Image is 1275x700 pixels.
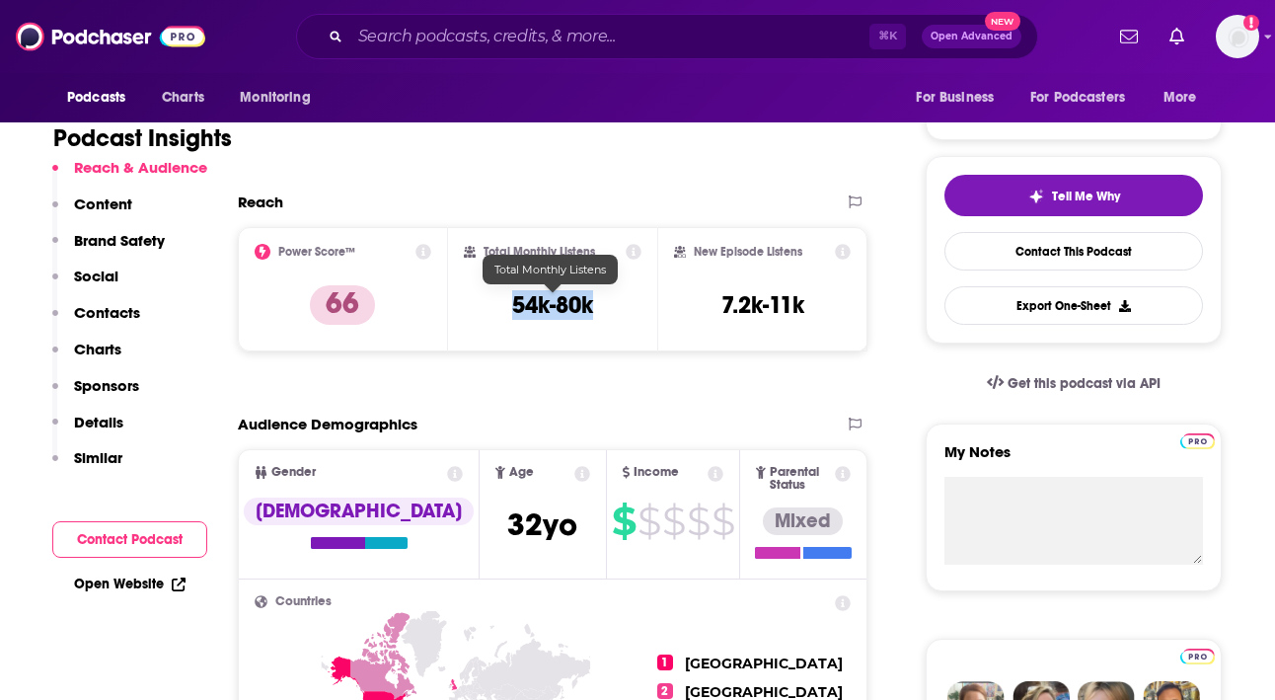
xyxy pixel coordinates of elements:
a: Pro website [1180,646,1215,664]
span: Tell Me Why [1052,189,1120,204]
a: Get this podcast via API [971,359,1176,408]
img: User Profile [1216,15,1259,58]
span: Charts [162,84,204,112]
button: Charts [52,340,121,376]
h3: 54k-80k [512,290,593,320]
a: Charts [149,79,216,117]
label: My Notes [944,442,1203,477]
input: Search podcasts, credits, & more... [350,21,869,52]
span: Get this podcast via API [1008,375,1161,392]
p: Contacts [74,303,140,322]
a: Open Website [74,576,186,592]
button: Details [52,413,123,449]
span: Parental Status [770,466,832,492]
button: open menu [902,79,1018,117]
span: [GEOGRAPHIC_DATA] [685,655,843,672]
button: Contact Podcast [52,521,207,558]
button: Sponsors [52,376,139,413]
span: Total Monthly Listens [494,263,606,276]
p: Content [74,194,132,213]
a: Show notifications dropdown [1112,20,1146,53]
span: Countries [275,595,332,608]
button: Open AdvancedNew [922,25,1021,48]
a: Pro website [1180,430,1215,449]
span: $ [637,506,660,537]
span: $ [687,506,710,537]
span: Age [509,466,534,479]
button: Export One-Sheet [944,286,1203,325]
span: Gender [271,466,316,479]
p: Sponsors [74,376,139,395]
h2: Total Monthly Listens [484,245,595,259]
span: Open Advanced [931,32,1012,41]
button: tell me why sparkleTell Me Why [944,175,1203,216]
img: Podchaser - Follow, Share and Rate Podcasts [16,18,205,55]
img: Podchaser Pro [1180,433,1215,449]
img: Podchaser Pro [1180,649,1215,664]
span: $ [662,506,685,537]
p: Charts [74,340,121,358]
p: Details [74,413,123,431]
span: 32 yo [507,506,577,544]
span: For Business [916,84,994,112]
p: Similar [74,448,122,467]
h2: Reach [238,193,283,211]
img: tell me why sparkle [1028,189,1044,204]
span: Podcasts [67,84,125,112]
p: Brand Safety [74,231,165,250]
button: Social [52,267,118,303]
button: open menu [1150,79,1222,117]
button: Content [52,194,132,231]
div: Search podcasts, credits, & more... [296,14,1038,59]
a: Show notifications dropdown [1162,20,1192,53]
span: $ [612,506,636,537]
span: For Podcasters [1030,84,1125,112]
button: Reach & Audience [52,158,207,194]
span: New [985,12,1020,31]
h2: Power Score™ [278,245,355,259]
button: Similar [52,448,122,485]
span: Income [634,466,679,479]
span: $ [712,506,734,537]
h2: Audience Demographics [238,415,417,433]
button: Brand Safety [52,231,165,268]
span: Logged in as Marketing09 [1216,15,1259,58]
div: [DEMOGRAPHIC_DATA] [244,498,474,525]
p: Social [74,267,118,285]
h1: Podcast Insights [53,123,232,153]
span: 1 [657,655,673,670]
span: More [1163,84,1197,112]
button: open menu [53,79,151,117]
button: Show profile menu [1216,15,1259,58]
button: open menu [1017,79,1154,117]
span: 2 [657,683,673,699]
button: Contacts [52,303,140,340]
p: Reach & Audience [74,158,207,177]
a: Contact This Podcast [944,232,1203,271]
div: Mixed [763,507,843,535]
h2: New Episode Listens [694,245,802,259]
p: 66 [310,285,375,325]
svg: Add a profile image [1243,15,1259,31]
button: open menu [226,79,336,117]
h3: 7.2k-11k [721,290,804,320]
span: ⌘ K [869,24,906,49]
span: Monitoring [240,84,310,112]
